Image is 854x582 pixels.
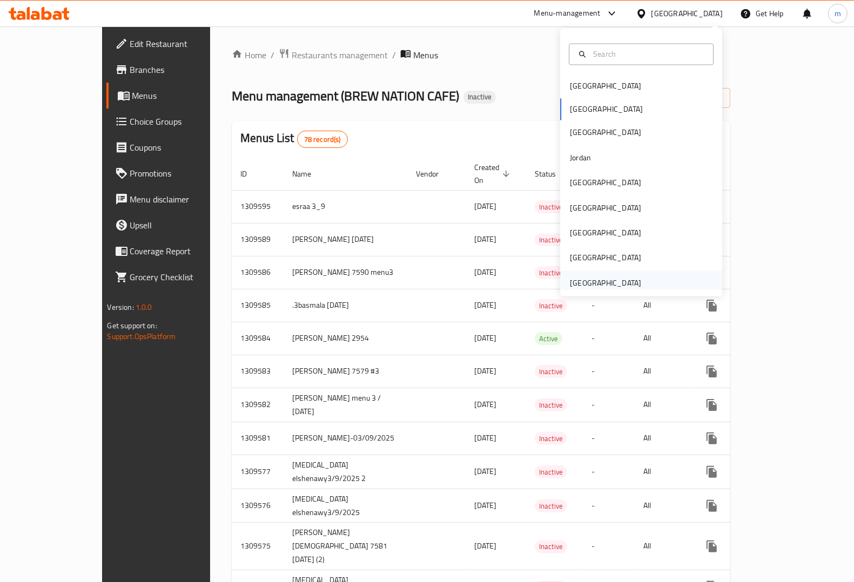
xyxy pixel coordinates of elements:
[474,331,496,345] span: [DATE]
[535,333,562,345] span: Active
[699,425,725,451] button: more
[240,167,261,180] span: ID
[570,227,641,239] div: [GEOGRAPHIC_DATA]
[284,388,407,422] td: [PERSON_NAME] menu 3 / [DATE]
[583,388,635,422] td: -
[570,202,641,214] div: [GEOGRAPHIC_DATA]
[535,201,567,213] span: Inactive
[535,299,567,312] div: Inactive
[635,322,690,355] td: All
[232,523,284,570] td: 1309575
[535,266,567,279] div: Inactive
[284,256,407,289] td: [PERSON_NAME] 7590 menu3
[535,500,567,512] span: Inactive
[699,493,725,519] button: more
[535,398,567,411] div: Inactive
[106,83,245,109] a: Menus
[232,84,459,108] span: Menu management ( BREW NATION CAFE )
[130,63,236,76] span: Branches
[474,298,496,312] span: [DATE]
[570,277,641,289] div: [GEOGRAPHIC_DATA]
[474,464,496,478] span: [DATE]
[107,319,157,333] span: Get support on:
[284,455,407,489] td: [MEDICAL_DATA] elshenawy3/9/2025 2
[583,322,635,355] td: -
[132,89,236,102] span: Menus
[535,234,567,246] span: Inactive
[535,167,570,180] span: Status
[699,392,725,418] button: more
[106,57,245,83] a: Branches
[232,49,266,62] a: Home
[583,422,635,455] td: -
[635,523,690,570] td: All
[240,130,347,148] h2: Menus List
[106,31,245,57] a: Edit Restaurant
[284,289,407,322] td: .3basmala [DATE]
[725,194,751,220] button: Change Status
[635,289,690,322] td: All
[535,267,567,279] span: Inactive
[835,8,841,19] span: m
[583,455,635,489] td: -
[130,245,236,258] span: Coverage Report
[232,322,284,355] td: 1309584
[130,141,236,154] span: Coupons
[651,8,723,19] div: [GEOGRAPHIC_DATA]
[107,300,134,314] span: Version:
[232,489,284,523] td: 1309576
[413,49,438,62] span: Menus
[535,432,567,445] div: Inactive
[725,358,751,384] button: Change Status
[463,91,496,104] div: Inactive
[474,199,496,213] span: [DATE]
[284,190,407,223] td: esraa 3_9
[474,397,496,411] span: [DATE]
[535,465,567,478] div: Inactive
[232,455,284,489] td: 1309577
[284,422,407,455] td: [PERSON_NAME]-03/09/2025
[232,289,284,322] td: 1309585
[725,293,751,319] button: Change Status
[292,167,325,180] span: Name
[232,190,284,223] td: 1309595
[570,80,641,92] div: [GEOGRAPHIC_DATA]
[279,48,388,62] a: Restaurants management
[699,293,725,319] button: more
[570,252,641,264] div: [GEOGRAPHIC_DATA]
[271,49,274,62] li: /
[232,355,284,388] td: 1309583
[699,326,725,351] button: more
[635,422,690,455] td: All
[284,355,407,388] td: [PERSON_NAME] 7579 #3
[130,37,236,50] span: Edit Restaurant
[232,256,284,289] td: 1309586
[298,134,347,145] span: 78 record(s)
[474,161,513,187] span: Created On
[106,109,245,134] a: Choice Groups
[284,322,407,355] td: [PERSON_NAME] 2954
[699,459,725,485] button: more
[106,264,245,290] a: Grocery Checklist
[232,422,284,455] td: 1309581
[535,300,567,312] span: Inactive
[535,466,567,478] span: Inactive
[534,7,601,20] div: Menu-management
[130,270,236,283] span: Grocery Checklist
[535,540,567,553] span: Inactive
[635,455,690,489] td: All
[570,177,641,189] div: [GEOGRAPHIC_DATA]
[583,289,635,322] td: -
[292,49,388,62] span: Restaurants management
[136,300,152,314] span: 1.0.0
[725,227,751,253] button: Change Status
[106,134,245,160] a: Coupons
[535,432,567,445] span: Inactive
[106,238,245,264] a: Coverage Report
[535,200,567,213] div: Inactive
[463,92,496,101] span: Inactive
[699,533,725,559] button: more
[474,232,496,246] span: [DATE]
[130,193,236,206] span: Menu disclaimer
[416,167,453,180] span: Vendor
